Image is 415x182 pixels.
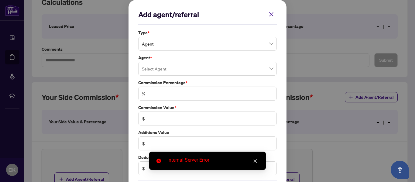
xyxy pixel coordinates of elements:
label: Commission Value [138,104,277,111]
label: Commission Percentage [138,79,277,86]
span: Agent [142,38,273,50]
label: Agent [138,54,277,61]
div: Internal Server Error [167,156,259,164]
span: close-circle [156,159,161,163]
h2: Add agent/referral [138,10,277,19]
label: Deductions Value [138,154,277,161]
span: close [253,159,257,163]
span: $ [142,115,145,122]
span: % [142,90,145,97]
button: Open asap [391,161,409,179]
span: $ [142,165,145,172]
label: Additions Value [138,129,277,136]
span: $ [142,140,145,147]
span: close [269,12,274,17]
a: Close [252,158,259,164]
label: Type [138,29,277,36]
